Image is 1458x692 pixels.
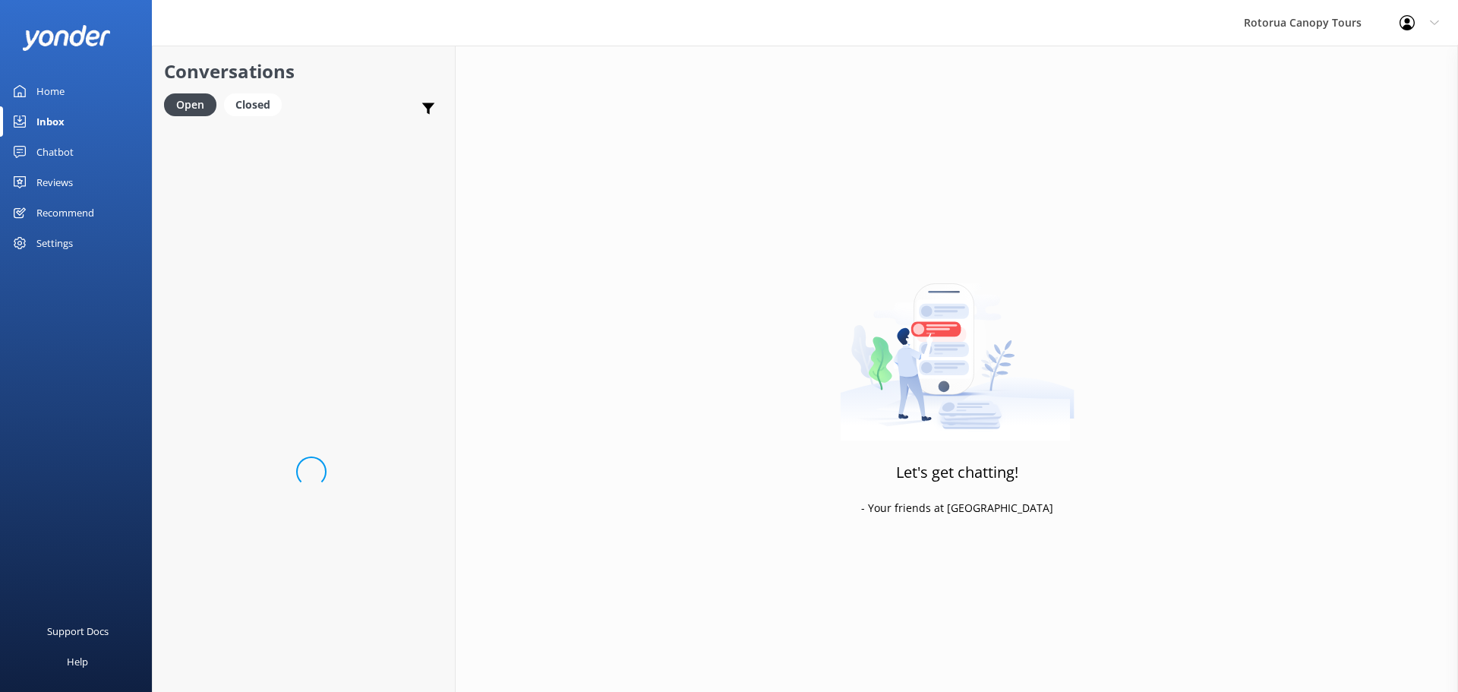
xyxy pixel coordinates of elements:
[67,646,88,677] div: Help
[861,500,1053,517] p: - Your friends at [GEOGRAPHIC_DATA]
[36,106,65,137] div: Inbox
[36,137,74,167] div: Chatbot
[840,251,1075,441] img: artwork of a man stealing a conversation from at giant smartphone
[36,167,73,197] div: Reviews
[36,197,94,228] div: Recommend
[36,76,65,106] div: Home
[164,93,216,116] div: Open
[164,57,443,86] h2: Conversations
[224,93,282,116] div: Closed
[896,460,1018,485] h3: Let's get chatting!
[164,96,224,112] a: Open
[36,228,73,258] div: Settings
[224,96,289,112] a: Closed
[23,25,110,50] img: yonder-white-logo.png
[47,616,109,646] div: Support Docs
